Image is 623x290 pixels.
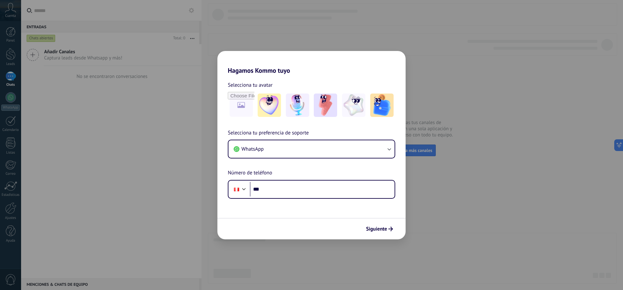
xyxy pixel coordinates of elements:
img: -4.jpeg [342,94,365,117]
span: Número de teléfono [228,169,272,177]
img: -3.jpeg [314,94,337,117]
div: Peru: + 51 [230,183,243,196]
button: Siguiente [363,223,396,234]
span: Siguiente [366,227,387,231]
span: Selecciona tu avatar [228,81,273,89]
span: WhatsApp [241,146,264,152]
img: -2.jpeg [286,94,309,117]
img: -1.jpeg [258,94,281,117]
span: Selecciona tu preferencia de soporte [228,129,309,137]
button: WhatsApp [228,140,395,158]
img: -5.jpeg [370,94,394,117]
h2: Hagamos Kommo tuyo [217,51,406,74]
